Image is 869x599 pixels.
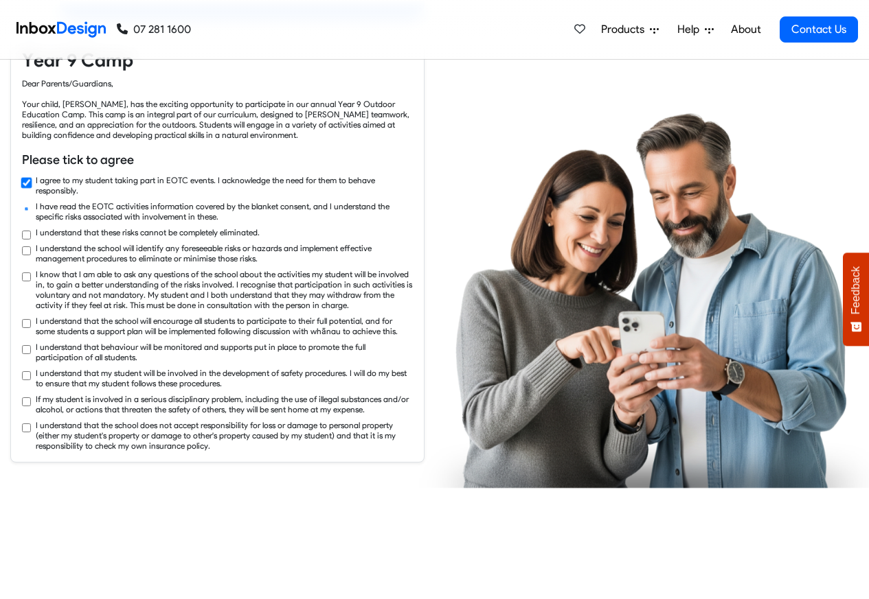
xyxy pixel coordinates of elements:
[780,16,858,43] a: Contact Us
[677,21,705,38] span: Help
[727,16,765,43] a: About
[36,342,413,362] label: I understand that behaviour will be monitored and supports put in place to promote the full parti...
[36,201,413,222] label: I have read the EOTC activities information covered by the blanket consent, and I understand the ...
[36,316,413,336] label: I understand that the school will encourage all students to participate to their full potential, ...
[601,21,650,38] span: Products
[36,394,413,414] label: If my student is involved in a serious disciplinary problem, including the use of illegal substan...
[36,243,413,263] label: I understand the school will identify any foreseeable risks or hazards and implement effective ma...
[36,269,413,310] label: I know that I am able to ask any questions of the school about the activities my student will be ...
[672,16,719,43] a: Help
[22,48,413,73] h4: Year 9 Camp
[36,368,413,388] label: I understand that my student will be involved in the development of safety procedures. I will do ...
[843,252,869,346] button: Feedback - Show survey
[850,266,862,314] span: Feedback
[36,175,413,196] label: I agree to my student taking part in EOTC events. I acknowledge the need for them to behave respo...
[36,227,260,237] label: I understand that these risks cannot be completely eliminated.
[596,16,664,43] a: Products
[36,420,413,451] label: I understand that the school does not accept responsibility for loss or damage to personal proper...
[22,78,413,140] div: Dear Parents/Guardians, Your child, [PERSON_NAME], has the exciting opportunity to participate in...
[117,21,191,38] a: 07 281 1600
[22,151,413,169] h6: Please tick to agree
